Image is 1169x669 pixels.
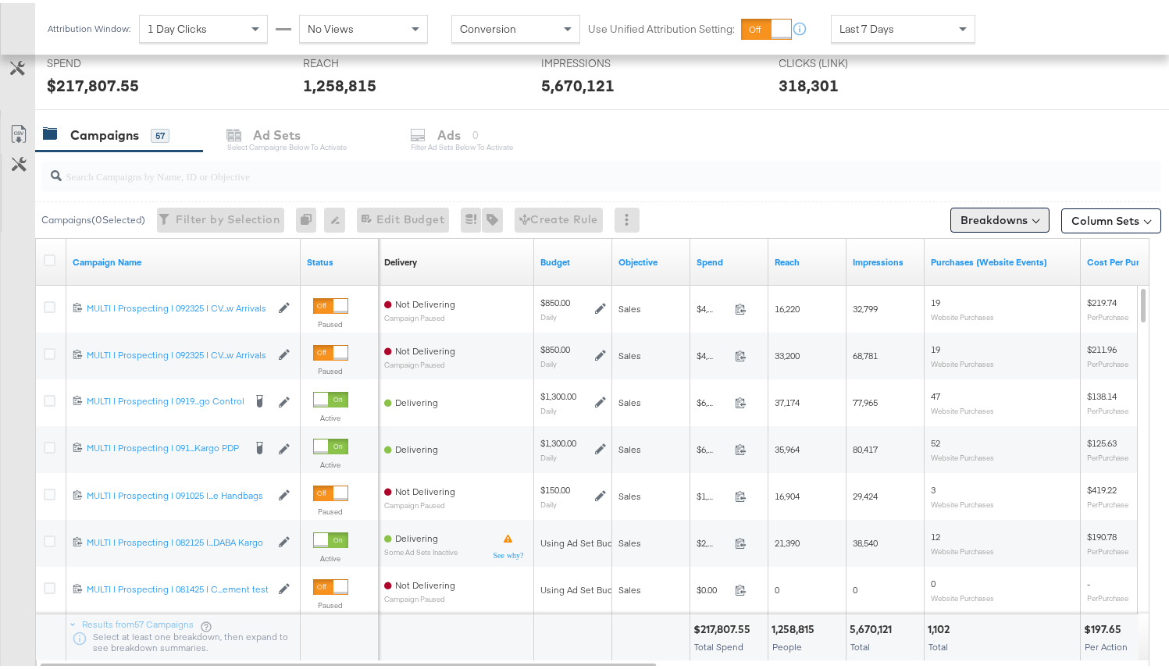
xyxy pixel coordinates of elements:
[395,576,455,588] span: Not Delivering
[540,581,627,593] div: Using Ad Set Budget
[931,294,940,305] span: 19
[384,498,455,507] sub: Campaign Paused
[931,253,1075,265] a: The number of times a purchase was made tracked by your Custom Audience pixel on your website aft...
[931,309,994,318] sub: Website Purchases
[313,363,348,373] label: Paused
[618,440,641,452] span: Sales
[1087,309,1128,318] sub: Per Purchase
[772,638,802,649] span: People
[41,210,145,224] div: Campaigns ( 0 Selected)
[697,440,729,452] span: $6,532.94
[853,253,918,265] a: The number of times your ad was served. On mobile apps an ad is counted as served the first time ...
[1087,481,1117,493] span: $419.22
[304,71,377,94] div: 1,258,815
[308,19,354,33] span: No Views
[87,346,270,358] div: MULTI | Prospecting | 092325 | CV...w Arrivals
[697,347,729,358] span: $4,027.20
[931,434,940,446] span: 52
[618,534,641,546] span: Sales
[775,253,840,265] a: The number of people your ad was served to.
[304,53,421,68] span: REACH
[779,71,839,94] div: 318,301
[87,392,243,404] div: MULTI | Prospecting | 0919...go Control
[775,347,800,358] span: 33,200
[540,450,557,459] sub: Daily
[1087,575,1090,586] span: -
[928,619,954,634] div: 1,102
[1087,543,1128,553] sub: Per Purchase
[618,347,641,358] span: Sales
[853,393,878,405] span: 77,965
[384,545,458,553] sub: Some Ad Sets Inactive
[296,205,324,230] div: 0
[931,496,994,506] sub: Website Purchases
[931,450,994,459] sub: Website Purchases
[395,440,438,452] span: Delivering
[87,533,270,546] a: MULTI | Prospecting | 082125 |...DABA Kargo
[47,20,131,31] div: Attribution Window:
[775,300,800,311] span: 16,220
[1085,638,1128,649] span: Per Action
[1087,496,1128,506] sub: Per Purchase
[307,253,372,265] a: Shows the current state of your Ad Campaign.
[87,392,243,407] a: MULTI | Prospecting | 0919...go Control
[313,457,348,467] label: Active
[384,253,417,265] div: Delivery
[313,504,348,514] label: Paused
[1087,434,1117,446] span: $125.63
[1087,356,1128,365] sub: Per Purchase
[395,529,438,541] span: Delivering
[87,439,243,451] div: MULTI | Prospecting | 091...Kargo PDP
[540,387,576,400] div: $1,300.00
[775,487,800,499] span: 16,904
[618,253,684,265] a: Your campaign's objective.
[540,403,557,412] sub: Daily
[853,487,878,499] span: 29,424
[540,253,606,265] a: The maximum amount you're willing to spend on your ads, on average each day or over the lifetime ...
[693,619,755,634] div: $217,807.55
[87,299,270,312] a: MULTI | Prospecting | 092325 | CV...w Arrivals
[931,340,940,352] span: 19
[950,205,1050,230] button: Breakdowns
[853,347,878,358] span: 68,781
[87,346,270,359] a: MULTI | Prospecting | 092325 | CV...w Arrivals
[47,53,164,68] span: SPEND
[850,619,896,634] div: 5,670,121
[772,619,819,634] div: 1,258,815
[87,533,270,546] div: MULTI | Prospecting | 082125 |...DABA Kargo
[694,638,743,649] span: Total Spend
[62,151,1061,182] input: Search Campaigns by Name, ID or Objective
[384,253,417,265] a: Reflects the ability of your Ad Campaign to achieve delivery based on ad states, schedule and bud...
[853,300,878,311] span: 32,799
[697,487,729,499] span: $1,257.67
[697,581,729,592] span: $0.00
[87,580,270,593] a: MULTI | Prospecting | 081425 | C...ement test
[70,123,139,141] div: Campaigns
[313,597,348,607] label: Paused
[1087,403,1128,412] sub: Per Purchase
[395,393,438,405] span: Delivering
[1087,590,1128,600] sub: Per Purchase
[931,590,994,600] sub: Website Purchases
[839,19,894,33] span: Last 7 Days
[588,19,735,34] label: Use Unified Attribution Setting:
[87,439,243,454] a: MULTI | Prospecting | 091...Kargo PDP
[775,393,800,405] span: 37,174
[775,440,800,452] span: 35,964
[931,528,940,539] span: 12
[541,53,658,68] span: IMPRESSIONS
[540,294,570,306] div: $850.00
[1061,205,1161,230] button: Column Sets
[931,575,936,586] span: 0
[931,356,994,365] sub: Website Purchases
[1087,387,1117,399] span: $138.14
[931,403,994,412] sub: Website Purchases
[460,19,516,33] span: Conversion
[540,340,570,353] div: $850.00
[1087,528,1117,539] span: $190.78
[931,543,994,553] sub: Website Purchases
[779,53,896,68] span: CLICKS (LINK)
[928,638,948,649] span: Total
[775,581,779,592] span: 0
[541,71,615,94] div: 5,670,121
